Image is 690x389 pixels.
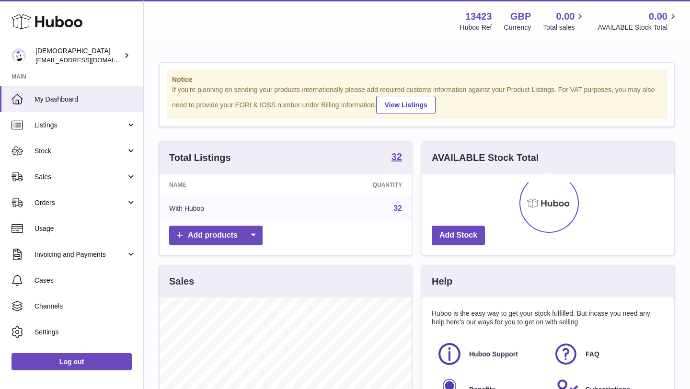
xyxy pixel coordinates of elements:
strong: 32 [391,152,402,161]
span: [EMAIL_ADDRESS][DOMAIN_NAME] [35,56,141,64]
span: Invoicing and Payments [34,250,126,259]
h3: AVAILABLE Stock Total [432,151,539,164]
a: 32 [393,204,402,212]
span: Settings [34,328,136,337]
div: Currency [504,23,531,32]
span: Orders [34,198,126,207]
a: Log out [11,353,132,370]
span: Listings [34,121,126,130]
th: Name [160,174,292,196]
a: Huboo Support [437,341,543,367]
th: Quantity [292,174,412,196]
div: Huboo Ref [460,23,492,32]
div: [DEMOGRAPHIC_DATA] [35,46,122,65]
strong: Notice [172,75,662,84]
span: AVAILABLE Stock Total [598,23,678,32]
span: Huboo Support [469,350,518,359]
p: Huboo is the easy way to get your stock fulfilled. But incase you need any help here's our ways f... [432,309,665,327]
a: 0.00 Total sales [543,10,586,32]
span: 0.00 [556,10,575,23]
strong: 13423 [465,10,492,23]
img: olgazyuz@outlook.com [11,48,26,63]
span: Cases [34,276,136,285]
div: If you're planning on sending your products internationally please add required customs informati... [172,85,662,114]
a: 0.00 AVAILABLE Stock Total [598,10,678,32]
span: 0.00 [649,10,667,23]
strong: GBP [510,10,531,23]
span: FAQ [586,350,599,359]
span: Stock [34,147,126,156]
span: Usage [34,224,136,233]
a: View Listings [376,96,435,114]
span: My Dashboard [34,95,136,104]
a: Add Stock [432,226,485,245]
a: 32 [391,152,402,163]
a: Add products [169,226,263,245]
span: Channels [34,302,136,311]
span: Total sales [543,23,586,32]
a: FAQ [553,341,660,367]
span: Sales [34,172,126,182]
h3: Total Listings [169,151,231,164]
h3: Help [432,275,452,288]
td: With Huboo [160,196,292,221]
h3: Sales [169,275,194,288]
